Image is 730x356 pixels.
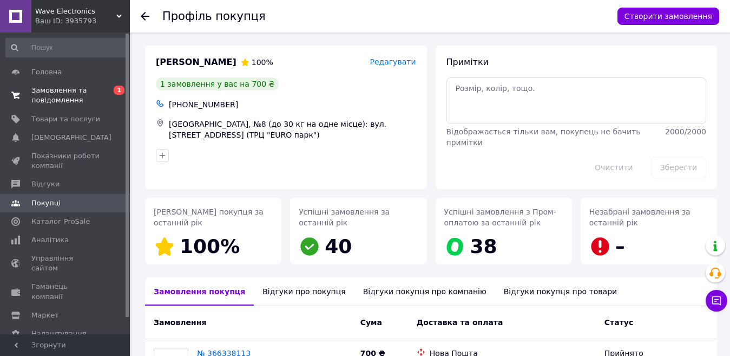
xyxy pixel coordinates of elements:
span: Головна [31,67,62,77]
button: Створити замовлення [617,8,719,25]
span: 38 [470,235,497,257]
span: 2000 / 2000 [665,127,706,136]
h1: Профіль покупця [162,10,266,23]
span: [PERSON_NAME] покупця за останній рік [154,208,264,227]
div: Відгуки покупця про компанію [354,277,495,306]
span: Аналітика [31,235,69,245]
div: Замовлення покупця [145,277,254,306]
div: [PHONE_NUMBER] [167,97,418,112]
span: Успішні замовлення за останній рік [299,208,390,227]
div: Повернутися назад [141,11,149,22]
div: 1 замовлення у вас на 700 ₴ [156,77,279,90]
span: Статус [604,318,633,327]
span: – [615,235,625,257]
span: Замовлення та повідомлення [31,86,100,105]
span: Cума [360,318,382,327]
span: Покупці [31,198,61,208]
span: Примітки [446,57,489,67]
span: Маркет [31,310,59,320]
div: Відгуки покупця про товари [495,277,626,306]
input: Пошук [5,38,128,57]
span: Гаманець компанії [31,282,100,301]
span: Показники роботи компанії [31,151,100,171]
span: Wave Electronics [35,7,116,16]
span: [PERSON_NAME] [156,56,236,69]
span: Відгуки [31,179,60,189]
span: Управління сайтом [31,254,100,273]
div: Ваш ID: 3935793 [35,16,130,26]
span: 40 [325,235,352,257]
span: [DEMOGRAPHIC_DATA] [31,133,111,143]
span: 100% [180,235,240,257]
div: [GEOGRAPHIC_DATA], №8 (до 30 кг на одне місце): вул. [STREET_ADDRESS] (ТРЦ "EURO парк") [167,116,418,143]
span: Редагувати [370,57,416,66]
span: 100% [252,58,273,67]
span: 1 [114,86,124,95]
span: Доставка та оплата [417,318,503,327]
span: Успішні замовлення з Пром-оплатою за останній рік [444,208,556,227]
span: Каталог ProSale [31,217,90,226]
span: Відображається тільки вам, покупець не бачить примітки [446,127,641,147]
button: Чат з покупцем [706,290,727,312]
div: Відгуки про покупця [254,277,354,306]
span: Налаштування [31,329,87,339]
span: Незабрані замовлення за останній рік [589,208,690,227]
span: Товари та послуги [31,114,100,124]
span: Замовлення [154,318,206,327]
